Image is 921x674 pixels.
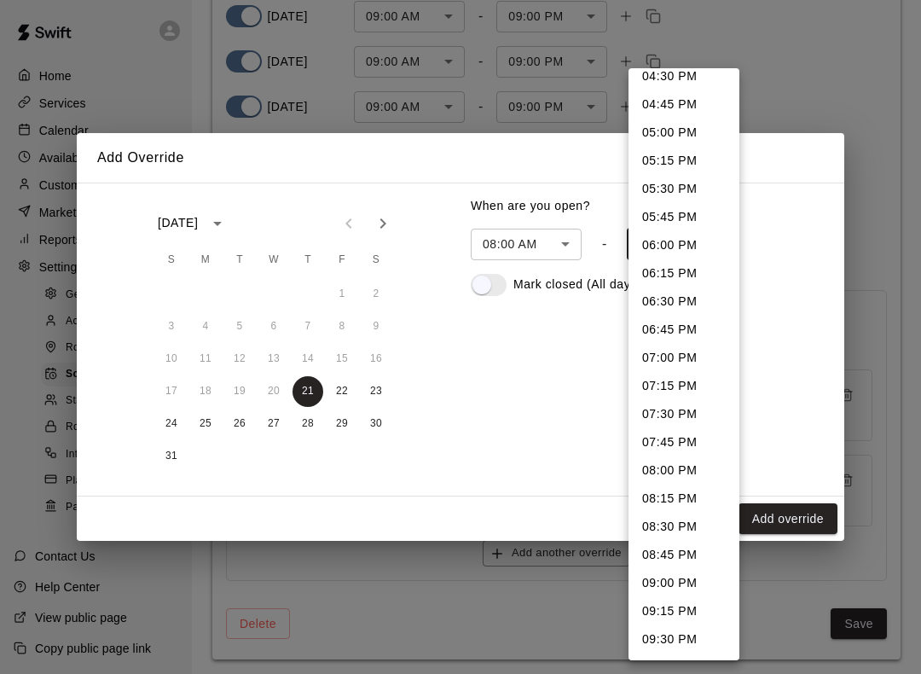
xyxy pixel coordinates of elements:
[628,485,739,513] li: 08:15 PM
[628,625,739,654] li: 09:30 PM
[628,456,739,485] li: 08:00 PM
[628,597,739,625] li: 09:15 PM
[628,541,739,569] li: 08:45 PM
[628,569,739,597] li: 09:00 PM
[628,62,739,90] li: 04:30 PM
[628,400,739,428] li: 07:30 PM
[628,147,739,175] li: 05:15 PM
[628,175,739,203] li: 05:30 PM
[628,259,739,288] li: 06:15 PM
[628,231,739,259] li: 06:00 PM
[628,203,739,231] li: 05:45 PM
[628,372,739,400] li: 07:15 PM
[628,316,739,344] li: 06:45 PM
[628,344,739,372] li: 07:00 PM
[628,119,739,147] li: 05:00 PM
[628,513,739,541] li: 08:30 PM
[628,288,739,316] li: 06:30 PM
[628,428,739,456] li: 07:45 PM
[628,90,739,119] li: 04:45 PM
